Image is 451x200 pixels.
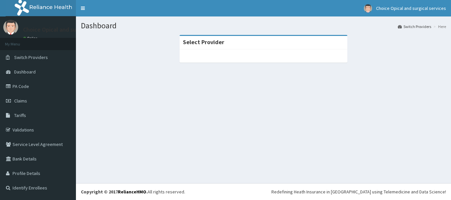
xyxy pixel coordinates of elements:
span: Dashboard [14,69,36,75]
span: Choice Opical and surgical services [376,5,446,11]
a: Switch Providers [398,24,431,29]
div: Redefining Heath Insurance in [GEOGRAPHIC_DATA] using Telemedicine and Data Science! [271,188,446,195]
a: RelianceHMO [118,189,146,195]
strong: Select Provider [183,38,224,46]
p: Choice Opical and surgical services [23,27,113,33]
span: Tariffs [14,112,26,118]
a: Online [23,36,39,41]
footer: All rights reserved. [76,183,451,200]
img: User Image [364,4,372,13]
span: Switch Providers [14,54,48,60]
img: User Image [3,20,18,35]
li: Here [432,24,446,29]
h1: Dashboard [81,21,446,30]
span: Claims [14,98,27,104]
strong: Copyright © 2017 . [81,189,148,195]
